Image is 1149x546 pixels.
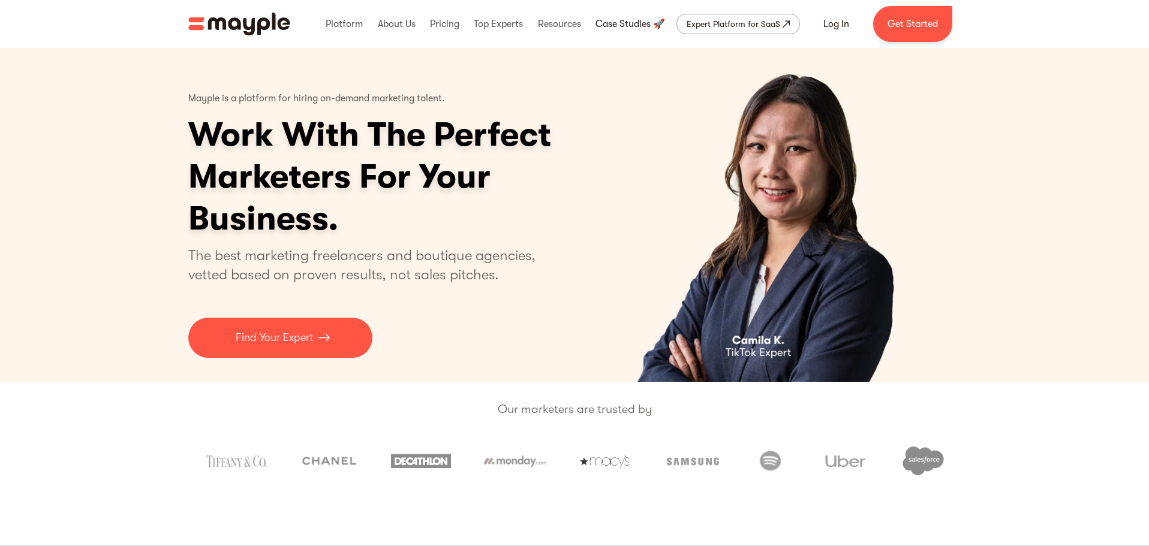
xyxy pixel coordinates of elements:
div: 2 of 4 [586,48,961,382]
a: Get Started [873,6,952,42]
a: Expert Platform for SaaS [676,14,800,34]
div: carousel [586,48,961,382]
p: The best marketing freelancers and boutique agencies, vetted based on proven results, not sales p... [188,246,550,284]
div: Expert Platform for SaaS [687,17,780,31]
div: Pricing [427,5,462,43]
a: Log In [809,10,864,38]
a: Find Your Expert [188,318,372,358]
img: Mayple logo [188,13,290,35]
h1: Work With The Perfect Marketers For Your Business. [188,114,644,240]
iframe: Chat Widget [933,407,1149,546]
div: Top Experts [471,5,526,43]
p: Mayple is a platform for hiring on-demand marketing talent. [188,84,445,114]
div: About Us [375,5,419,43]
p: Find Your Expert [236,330,313,346]
a: home [188,13,290,35]
div: Resources [535,5,584,43]
div: Platform [323,5,366,43]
